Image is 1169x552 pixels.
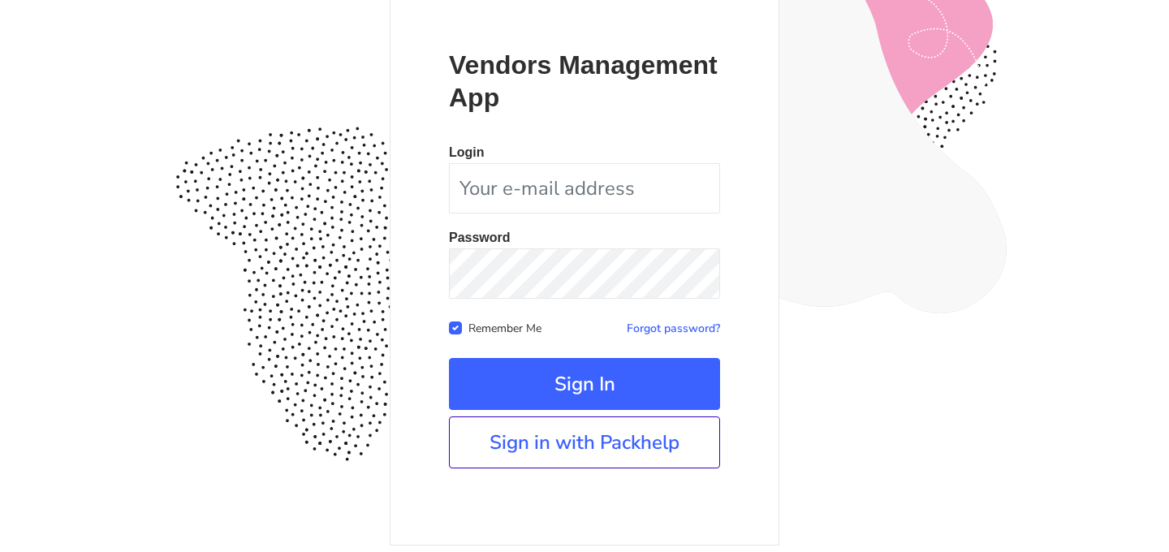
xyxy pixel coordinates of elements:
[449,49,720,114] p: Vendors Management App
[468,318,541,336] label: Remember Me
[627,321,720,336] a: Forgot password?
[449,416,720,468] a: Sign in with Packhelp
[449,163,720,213] input: Your e-mail address
[449,231,720,244] p: Password
[449,146,720,159] p: Login
[449,358,720,410] button: Sign In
